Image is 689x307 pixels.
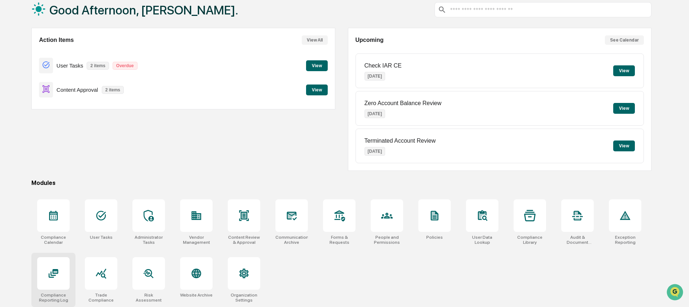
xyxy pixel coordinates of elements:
[4,102,48,115] a: 🔎Data Lookup
[51,122,87,128] a: Powered byPylon
[275,235,308,245] div: Communications Archive
[356,37,384,43] h2: Upcoming
[87,62,109,70] p: 2 items
[90,235,113,240] div: User Tasks
[180,293,213,298] div: Website Archive
[228,235,260,245] div: Content Review & Approval
[37,293,70,303] div: Compliance Reporting Log
[365,72,385,81] p: [DATE]
[39,37,74,43] h2: Action Items
[85,293,117,303] div: Trade Compliance
[613,103,635,114] button: View
[132,293,165,303] div: Risk Assessment
[514,235,546,245] div: Compliance Library
[323,235,356,245] div: Forms & Requests
[7,15,131,27] p: How can we help?
[7,105,13,111] div: 🔎
[561,235,594,245] div: Audit & Document Logs
[57,62,83,69] p: User Tasks
[228,293,260,303] div: Organization Settings
[302,35,328,45] button: View All
[132,235,165,245] div: Administrator Tasks
[49,3,238,17] h1: Good Afternoon, [PERSON_NAME].
[14,105,45,112] span: Data Lookup
[613,140,635,151] button: View
[14,91,47,98] span: Preclearance
[666,283,685,303] iframe: Open customer support
[52,92,58,98] div: 🗄️
[123,57,131,66] button: Start new chat
[365,147,385,156] p: [DATE]
[365,138,436,144] p: Terminated Account Review
[365,100,441,107] p: Zero Account Balance Review
[180,235,213,245] div: Vendor Management
[306,86,328,93] a: View
[4,88,49,101] a: 🖐️Preclearance
[609,235,641,245] div: Exception Reporting
[371,235,403,245] div: People and Permissions
[306,60,328,71] button: View
[7,92,13,98] div: 🖐️
[25,55,118,62] div: Start new chat
[7,55,20,68] img: 1746055101610-c473b297-6a78-478c-a979-82029cc54cd1
[31,180,651,186] div: Modules
[365,62,402,69] p: Check IAR CE
[57,87,98,93] p: Content Approval
[306,85,328,95] button: View
[365,109,385,118] p: [DATE]
[426,235,443,240] div: Policies
[306,62,328,69] a: View
[605,35,644,45] button: See Calendar
[49,88,92,101] a: 🗄️Attestations
[72,122,87,128] span: Pylon
[113,62,138,70] p: Overdue
[466,235,498,245] div: User Data Lookup
[37,235,70,245] div: Compliance Calendar
[613,65,635,76] button: View
[60,91,90,98] span: Attestations
[102,86,124,94] p: 2 items
[25,62,91,68] div: We're available if you need us!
